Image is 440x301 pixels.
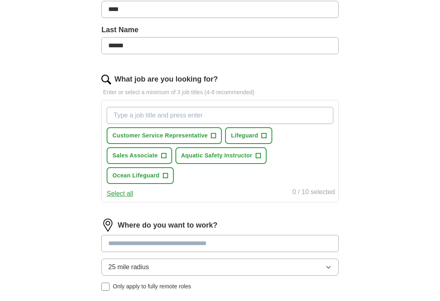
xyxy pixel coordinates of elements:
span: Customer Service Representative [112,131,208,140]
span: Aquatic Safety Instructor [181,151,252,160]
button: Select all [107,189,133,199]
input: Only apply to fully remote roles [101,283,109,291]
button: Sales Associate [107,147,172,164]
label: Last Name [101,24,338,35]
div: 0 / 10 selected [293,187,335,199]
button: Lifeguard [225,127,272,144]
button: Aquatic Safety Instructor [175,147,267,164]
button: Ocean Lifeguard [107,167,174,184]
span: 25 mile radius [108,262,149,272]
p: Enter or select a minimum of 3 job titles (4-8 recommended) [101,88,338,97]
label: What job are you looking for? [114,74,218,85]
span: Ocean Lifeguard [112,171,160,180]
label: Where do you want to work? [118,220,217,231]
span: Sales Associate [112,151,158,160]
img: location.png [101,219,114,232]
img: search.png [101,75,111,84]
span: Lifeguard [231,131,258,140]
input: Type a job title and press enter [107,107,333,124]
button: Customer Service Representative [107,127,222,144]
span: Only apply to fully remote roles [113,282,191,291]
button: 25 mile radius [101,259,338,276]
